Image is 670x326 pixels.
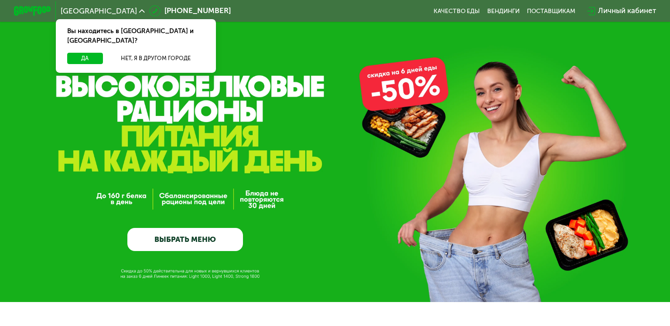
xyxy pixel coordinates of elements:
span: [GEOGRAPHIC_DATA] [61,7,137,15]
div: Вы находитесь в [GEOGRAPHIC_DATA] и [GEOGRAPHIC_DATA]? [56,19,216,53]
div: поставщикам [527,7,575,15]
a: Вендинги [487,7,520,15]
button: Да [67,53,103,64]
div: Личный кабинет [598,5,656,17]
button: Нет, я в другом городе [106,53,205,64]
a: [PHONE_NUMBER] [149,5,230,17]
a: ВЫБРАТЬ МЕНЮ [127,228,243,251]
a: Качество еды [434,7,480,15]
